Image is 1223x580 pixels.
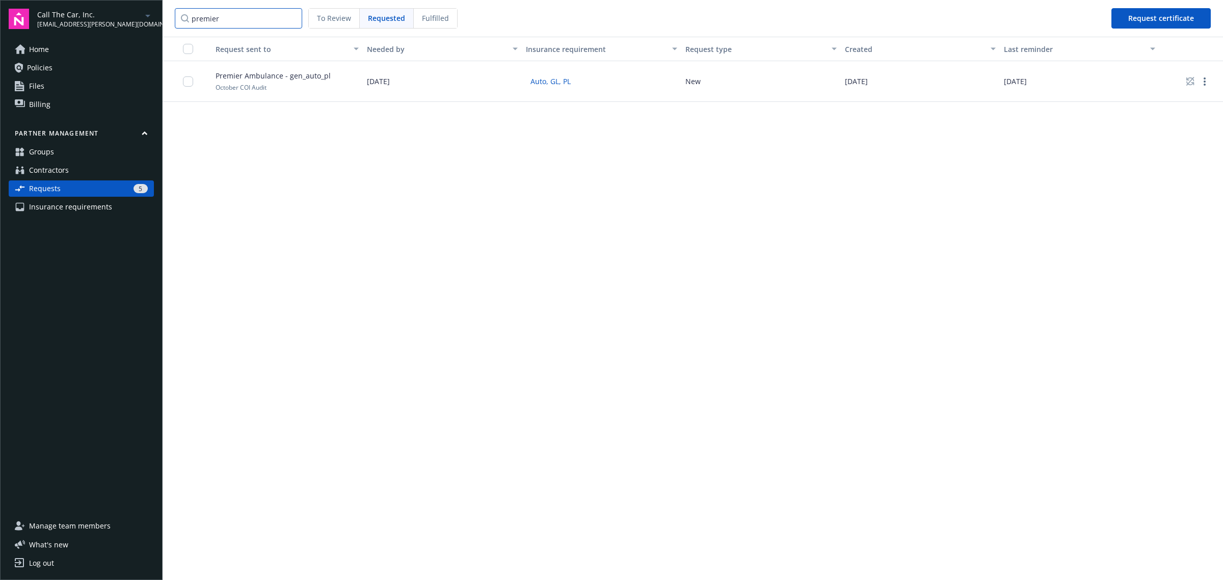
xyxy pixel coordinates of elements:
a: Home [9,41,154,58]
span: Call The Car, Inc. [37,9,142,20]
span: Groups [29,144,54,160]
div: Log out [29,555,54,571]
span: Files [29,78,44,94]
span: [DATE] [1004,76,1027,87]
button: Enable auto-renewal [1184,75,1197,88]
span: Request certificate [1128,13,1194,23]
a: arrowDropDown [142,9,154,21]
a: more [1199,75,1211,88]
div: Last reminder [1004,44,1144,55]
span: Manage team members [29,518,111,534]
span: October COI Audit [216,83,267,92]
div: Needed by [367,44,507,55]
span: What ' s new [29,539,68,550]
a: Files [9,78,154,94]
button: Partner management [9,129,154,142]
div: 5 [134,184,148,193]
div: Insurance requirement [526,44,666,55]
button: New [685,76,701,87]
img: navigator-logo.svg [9,9,29,29]
span: Home [29,41,49,58]
a: Contractors [9,162,154,178]
span: Contractors [29,162,69,178]
button: Request type [681,37,841,61]
div: Toggle SortBy [845,44,985,55]
div: Toggle SortBy [207,44,348,55]
button: Request certificate [1111,8,1211,29]
span: Insurance requirements [29,199,112,215]
span: Fulfilled [422,13,449,23]
div: Request sent to [207,44,348,55]
button: Insurance requirement [522,37,681,61]
button: Last reminder [1000,37,1159,61]
a: Policies [9,60,154,76]
a: Groups [9,144,154,160]
button: Call The Car, Inc.[EMAIL_ADDRESS][PERSON_NAME][DOMAIN_NAME]arrowDropDown [37,9,154,29]
a: Requests5 [9,180,154,197]
span: To Review [317,13,351,23]
div: Request type [685,44,826,55]
a: Manage team members [9,518,154,534]
button: Needed by [363,37,522,61]
span: Premier Ambulance - gen_auto_pl [216,70,331,81]
span: [DATE] [367,76,390,87]
span: [EMAIL_ADDRESS][PERSON_NAME][DOMAIN_NAME] [37,20,142,29]
a: Billing [9,96,154,113]
input: Select all [183,44,193,54]
input: Toggle Row Selected [183,76,193,87]
span: [DATE] [845,76,868,87]
span: Policies [27,60,52,76]
a: Insurance requirements [9,199,154,215]
span: Requests [29,180,61,197]
button: What's new [9,539,85,550]
span: Requested [368,13,405,23]
span: Billing [29,96,50,113]
button: Auto, GL, PL [526,73,575,89]
input: Search by... [175,8,302,29]
span: Created [845,44,872,54]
